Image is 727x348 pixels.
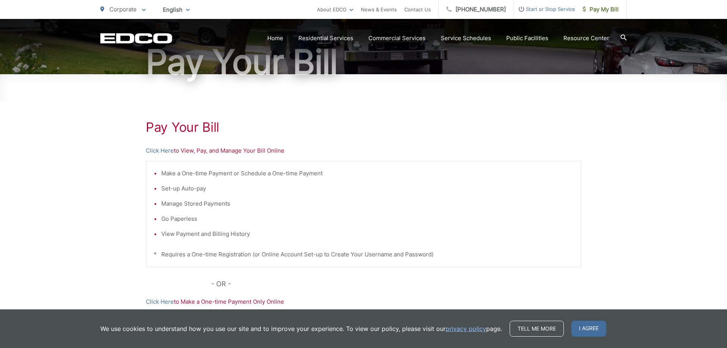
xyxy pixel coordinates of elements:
[298,34,353,43] a: Residential Services
[100,33,172,44] a: EDCD logo. Return to the homepage.
[510,321,564,337] a: Tell me more
[100,324,502,333] p: We use cookies to understand how you use our site and to improve your experience. To view our pol...
[161,199,573,208] li: Manage Stored Payments
[563,34,609,43] a: Resource Center
[161,214,573,223] li: Go Paperless
[441,34,491,43] a: Service Schedules
[161,169,573,178] li: Make a One-time Payment or Schedule a One-time Payment
[211,278,582,290] p: - OR -
[361,5,397,14] a: News & Events
[146,146,174,155] a: Click Here
[446,324,486,333] a: privacy policy
[404,5,431,14] a: Contact Us
[146,146,581,155] p: to View, Pay, and Manage Your Bill Online
[146,297,581,306] p: to Make a One-time Payment Only Online
[146,120,581,135] h1: Pay Your Bill
[100,43,627,81] h1: Pay Your Bill
[571,321,606,337] span: I agree
[157,3,195,16] span: English
[109,6,137,13] span: Corporate
[583,5,619,14] span: Pay My Bill
[317,5,353,14] a: About EDCO
[146,297,174,306] a: Click Here
[154,250,573,259] p: * Requires a One-time Registration (or Online Account Set-up to Create Your Username and Password)
[368,34,426,43] a: Commercial Services
[506,34,548,43] a: Public Facilities
[161,184,573,193] li: Set-up Auto-pay
[161,229,573,239] li: View Payment and Billing History
[267,34,283,43] a: Home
